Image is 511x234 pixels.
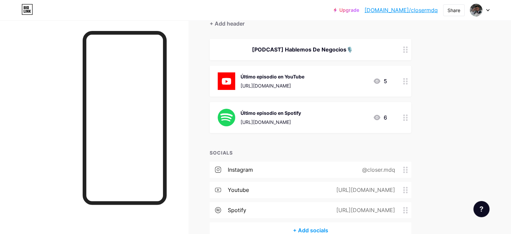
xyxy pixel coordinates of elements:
div: instagram [228,166,253,174]
div: 6 [373,113,387,122]
div: [URL][DOMAIN_NAME] [241,82,304,89]
img: Último episodio en YouTube [218,72,235,90]
a: [DOMAIN_NAME]/closermdq [365,6,438,14]
div: [URL][DOMAIN_NAME] [326,206,403,214]
div: @closer.mdq [351,166,403,174]
img: Último episodio en Spotify [218,109,235,126]
div: [PODCAST] Hablemos De Negocios🎙️ [218,45,387,54]
div: Share [448,7,460,14]
div: [URL][DOMAIN_NAME] [241,119,301,126]
a: Upgrade [334,7,359,13]
div: Último episodio en Spotify [241,109,301,116]
div: SOCIALS [210,149,411,156]
div: [URL][DOMAIN_NAME] [326,186,403,194]
div: youtube [228,186,249,194]
div: 5 [373,77,387,85]
div: spotify [228,206,246,214]
img: Jonathan Aguirre Martin [470,4,482,16]
div: + Add header [210,20,245,28]
div: Último episodio en YouTube [241,73,304,80]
